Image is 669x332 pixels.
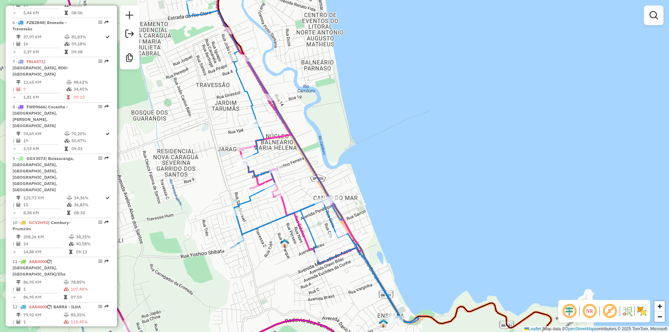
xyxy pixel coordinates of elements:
[70,318,109,325] td: 115,45%
[98,304,102,309] em: Opções
[23,94,66,101] td: 1,81 KM
[98,20,102,24] em: Opções
[76,248,109,255] td: 09:13
[13,104,68,128] span: 8 -
[13,40,16,47] td: /
[29,220,48,225] span: GCV2H92
[26,59,44,64] span: FBL6571
[123,27,137,43] a: Exportar sessão
[23,137,64,144] td: 19
[13,259,66,277] span: 11 -
[76,233,109,240] td: 38,25%
[23,48,64,55] td: 2,37 KM
[561,303,578,319] span: Ocultar deslocamento
[13,201,16,208] td: /
[23,286,63,293] td: 1
[105,304,109,309] em: Rota exportada
[23,79,66,86] td: 12,65 KM
[73,79,108,86] td: 48,62%
[105,105,109,109] em: Rota exportada
[16,132,21,136] i: Distância Total
[13,286,16,293] td: /
[76,240,109,247] td: 40,58%
[13,220,70,231] span: 10 -
[13,318,16,325] td: /
[23,311,63,318] td: 79,92 KM
[636,306,647,317] img: Exibir/Ocultar setores
[16,196,21,200] i: Distância Total
[67,80,72,84] i: % de utilização do peso
[23,279,63,286] td: 86,95 KM
[64,42,70,46] i: % de utilização da cubagem
[64,287,69,291] i: % de utilização da cubagem
[106,132,110,136] i: Rota otimizada
[70,311,109,318] td: 85,35%
[71,9,105,16] td: 08:06
[16,80,21,84] i: Distância Total
[523,326,669,332] div: Map data © contributors,© 2025 TomTom, Microsoft
[26,20,44,25] span: FZB2B48
[23,233,69,240] td: 208,26 KM
[98,156,102,160] em: Opções
[647,8,661,22] a: Exibir filtros
[26,104,45,109] span: FWD9666
[70,286,109,293] td: 107,48%
[13,94,16,101] td: =
[74,194,105,201] td: 34,36%
[71,145,105,152] td: 09:03
[13,59,69,77] span: 7 -
[23,248,69,255] td: 14,88 KM
[71,48,105,55] td: 09:08
[13,259,66,277] span: | [GEOGRAPHIC_DATA], [GEOGRAPHIC_DATA]/Ilha
[16,203,21,207] i: Total de Atividades
[16,35,21,39] i: Distância Total
[51,304,81,309] span: | BARRA - ILHA
[16,313,21,317] i: Distância Total
[16,280,21,284] i: Distância Total
[23,318,63,325] td: 1
[64,50,68,54] i: Tempo total em rota
[105,156,109,160] em: Rota exportada
[658,312,662,321] span: −
[73,86,108,93] td: 34,45%
[280,239,289,248] img: PEDRO LUIZ DOS SANTOS CRUZ
[23,9,64,16] td: 5,44 KM
[71,33,105,40] td: 81,83%
[98,259,102,263] em: Opções
[13,304,81,309] span: 12 -
[13,59,69,77] span: | [GEOGRAPHIC_DATA], RDO-[GEOGRAPHIC_DATA]
[542,326,543,331] span: |
[23,40,64,47] td: 16
[23,201,67,208] td: 15
[13,137,16,144] td: /
[64,139,70,143] i: % de utilização da cubagem
[105,259,109,263] em: Rota exportada
[67,95,70,99] i: Tempo total em rota
[16,287,21,291] i: Total de Atividades
[64,313,69,317] i: % de utilização do peso
[23,33,64,40] td: 37,97 KM
[106,196,110,200] i: Rota otimizada
[379,319,388,328] img: DILSON SALES DE CASTRO
[23,145,64,152] td: 3,93 KM
[70,279,109,286] td: 78,85%
[581,303,598,319] span: Ocultar NR
[16,42,21,46] i: Total de Atividades
[98,220,102,224] em: Opções
[524,326,541,331] a: Leaflet
[64,132,70,136] i: % de utilização do peso
[13,9,16,16] td: =
[23,86,66,93] td: 7
[29,259,47,264] span: AAA0000
[23,294,63,301] td: 86,95 KM
[123,51,137,67] a: Criar modelo
[74,201,105,208] td: 36,83%
[13,294,16,301] td: =
[123,8,137,24] a: Nova sessão e pesquisa
[13,240,16,247] td: /
[70,294,109,301] td: 07:59
[16,87,21,91] i: Total de Atividades
[67,203,72,207] i: % de utilização da cubagem
[64,35,70,39] i: % de utilização do peso
[622,306,633,317] img: Fluxo de ruas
